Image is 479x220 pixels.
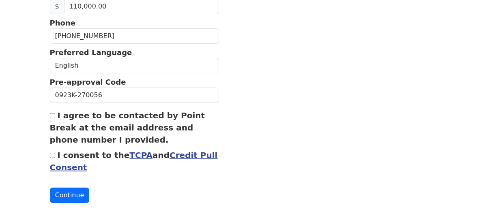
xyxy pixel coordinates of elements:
[50,48,132,57] strong: Preferred Language
[50,28,219,44] input: Phone
[129,150,153,160] a: TCPA
[50,19,75,27] strong: Phone
[50,111,205,145] label: I agree to be contacted by Point Break at the email address and phone number I provided.
[50,88,219,103] input: Pre-approval Code
[50,150,218,172] label: I consent to the and
[50,188,90,203] button: Continue
[50,78,126,86] strong: Pre-approval Code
